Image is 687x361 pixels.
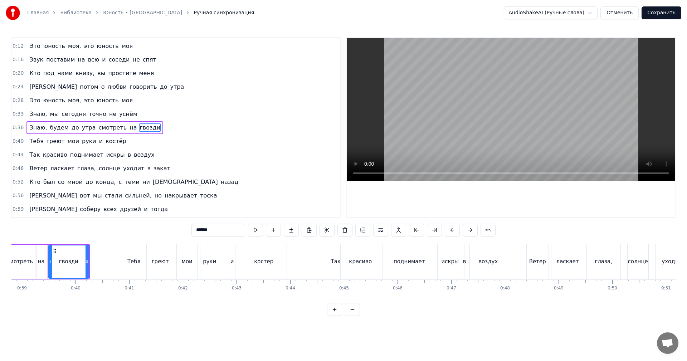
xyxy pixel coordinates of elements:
[152,178,219,186] span: [DEMOGRAPHIC_DATA]
[81,137,97,145] span: руки
[45,55,75,64] span: поставим
[79,191,91,200] span: вот
[57,178,65,186] span: со
[331,258,341,266] div: Так
[170,83,185,91] span: утра
[661,286,671,291] div: 0:51
[129,83,158,91] span: говорить
[13,83,24,91] span: 0:24
[133,151,155,159] span: воздух
[95,178,117,186] span: конца,
[29,164,48,172] span: Ветер
[38,258,45,266] div: на
[394,258,425,266] div: поднимает
[442,258,459,266] div: искры
[349,258,372,266] div: красиво
[29,178,41,186] span: Кто
[132,55,140,64] span: не
[75,69,95,77] span: внизу,
[127,258,141,266] div: Тебя
[67,42,82,50] span: моя,
[13,165,24,172] span: 0:48
[67,96,82,104] span: моя,
[61,110,87,118] span: сегодня
[29,83,78,91] span: [PERSON_NAME]
[29,191,78,200] span: [PERSON_NAME]
[142,178,151,186] span: ни
[153,164,171,172] span: закат
[13,138,24,145] span: 0:40
[29,69,41,77] span: Кто
[121,96,133,104] span: моя
[146,164,151,172] span: в
[79,83,99,91] span: потом
[232,286,242,291] div: 0:43
[13,192,24,199] span: 0:56
[6,6,20,20] img: youka
[142,55,157,64] span: спят
[77,55,86,64] span: на
[154,191,162,200] span: но
[13,97,24,104] span: 0:28
[29,110,48,118] span: Знаю,
[107,83,127,91] span: любви
[67,137,80,145] span: мои
[108,110,117,118] span: не
[29,96,41,104] span: Это
[662,258,682,266] div: уходит
[106,151,126,159] span: искры
[29,123,48,132] span: Знаю,
[77,164,97,172] span: глаза,
[81,123,97,132] span: утра
[104,191,123,200] span: стали
[13,206,24,213] span: 0:59
[46,137,65,145] span: греют
[628,258,648,266] div: солнце
[88,110,107,118] span: точно
[182,258,193,266] div: мои
[500,286,510,291] div: 0:48
[105,137,127,145] span: костёр
[13,124,24,131] span: 0:36
[447,286,456,291] div: 0:47
[59,258,78,266] div: гвозди
[125,286,134,291] div: 0:41
[393,286,403,291] div: 0:46
[98,123,127,132] span: смотреть
[138,69,155,77] span: меня
[83,96,95,104] span: это
[286,286,295,291] div: 0:44
[478,258,498,266] div: воздух
[220,178,239,186] span: назад
[159,83,168,91] span: до
[43,178,56,186] span: был
[42,151,68,159] span: красиво
[13,56,24,63] span: 0:16
[124,178,140,186] span: теми
[43,69,55,77] span: под
[124,191,152,200] span: сильней,
[85,178,94,186] span: до
[101,83,106,91] span: о
[657,332,678,354] a: Открытый чат
[49,110,60,118] span: мы
[529,258,546,266] div: Ветер
[554,286,564,291] div: 0:49
[13,111,24,118] span: 0:33
[13,151,24,158] span: 0:44
[92,191,103,200] span: мы
[67,178,83,186] span: мной
[556,258,579,266] div: ласкает
[230,258,234,266] div: и
[50,164,75,172] span: ласкает
[127,151,132,159] span: в
[129,123,137,132] span: на
[139,123,161,132] span: гвозди
[203,258,216,266] div: руки
[13,70,24,77] span: 0:20
[43,96,66,104] span: юность
[119,205,142,213] span: друзей
[108,55,131,64] span: соседи
[49,123,69,132] span: будем
[164,191,198,200] span: накрывает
